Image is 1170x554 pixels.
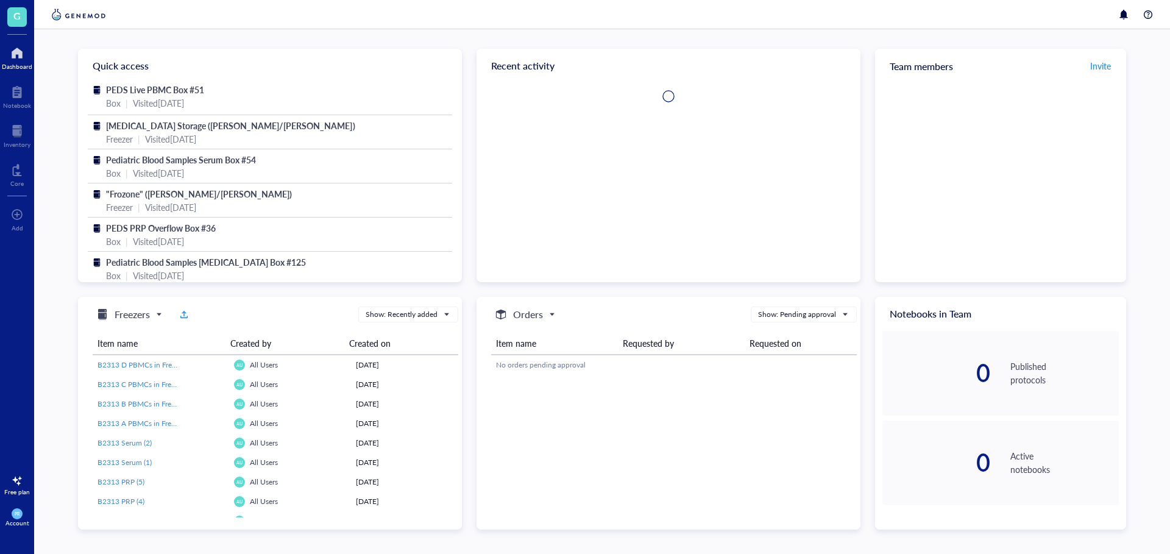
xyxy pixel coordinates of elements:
span: B2313 PRP (5) [97,477,144,487]
a: B2313 PRP (4) [97,496,224,507]
div: Account [5,519,29,527]
span: PR [15,511,20,517]
span: All Users [250,379,278,389]
div: [DATE] [356,438,453,449]
span: All Users [250,418,278,428]
h5: Freezers [115,307,150,322]
a: B2313 D PBMCs in Freezing Media [97,360,224,371]
span: B2313 A PBMCs in Freezing Media [97,418,210,428]
div: Published protocols [1010,360,1119,386]
span: All Users [250,516,278,526]
div: | [126,269,128,282]
div: Recent activity [477,49,860,83]
span: B2313 D PBMCs in Freezing Media [97,360,210,370]
div: Dashboard [2,63,32,70]
a: B2313 PRP (5) [97,477,224,488]
span: B2313 PRP (3) [97,516,144,526]
span: B2313 PRP (4) [97,496,144,506]
span: PEDS Live PBMC Box #51 [106,83,204,96]
div: Visited [DATE] [133,166,184,180]
span: AU [236,362,243,368]
h5: Orders [513,307,543,322]
div: [DATE] [356,360,453,371]
a: B2313 B PBMCs in Freezing Media [97,399,224,410]
span: AU [236,382,243,387]
div: [DATE] [356,496,453,507]
div: | [138,132,140,146]
a: Dashboard [2,43,32,70]
div: Active notebooks [1010,449,1119,476]
div: Show: Pending approval [758,309,836,320]
div: Add [12,224,23,232]
span: B2313 C PBMCs in Freezing Media [97,379,210,389]
div: Quick access [78,49,462,83]
span: Pediatric Blood Samples [MEDICAL_DATA] Box #125 [106,256,306,268]
th: Requested by [618,332,745,355]
span: AU [236,440,243,446]
div: Visited [DATE] [145,132,196,146]
div: Box [106,269,121,282]
span: All Users [250,438,278,448]
span: AU [236,401,243,407]
span: AU [236,499,243,504]
span: All Users [250,360,278,370]
th: Requested on [745,332,856,355]
div: | [138,201,140,214]
th: Created on [344,332,448,355]
a: Notebook [3,82,31,109]
span: All Users [250,399,278,409]
div: Visited [DATE] [133,235,184,248]
span: Pediatric Blood Samples Serum Box #54 [106,154,256,166]
div: 0 [882,361,991,385]
div: Show: Recently added [366,309,438,320]
a: B2313 Serum (2) [97,438,224,449]
th: Created by [225,332,344,355]
div: Visited [DATE] [145,201,196,214]
span: All Users [250,496,278,506]
span: B2313 B PBMCs in Freezing Media [97,399,210,409]
span: AU [236,421,243,426]
div: [DATE] [356,477,453,488]
span: Invite [1090,60,1111,72]
div: | [126,96,128,110]
th: Item name [491,332,618,355]
div: Core [10,180,24,187]
div: Freezer [106,201,133,214]
div: [DATE] [356,399,453,410]
span: G [13,8,21,23]
img: genemod-logo [49,7,108,22]
span: [MEDICAL_DATA] Storage ([PERSON_NAME]/[PERSON_NAME]) [106,119,355,132]
span: All Users [250,477,278,487]
div: Team members [875,49,1126,83]
div: Box [106,96,121,110]
div: [DATE] [356,418,453,429]
span: "Frozone" ([PERSON_NAME]/[PERSON_NAME]) [106,188,292,200]
div: | [126,235,128,248]
span: B2313 Serum (1) [97,457,152,467]
div: No orders pending approval [496,360,852,371]
a: B2313 PRP (3) [97,516,224,527]
span: B2313 Serum (2) [97,438,152,448]
div: Notebooks in Team [875,297,1126,331]
div: Free plan [4,488,30,495]
div: Freezer [106,132,133,146]
span: AU [236,479,243,485]
div: [DATE] [356,379,453,390]
div: [DATE] [356,516,453,527]
a: Core [10,160,24,187]
button: Invite [1090,56,1111,76]
div: Box [106,166,121,180]
a: B2313 C PBMCs in Freezing Media [97,379,224,390]
div: Box [106,235,121,248]
div: Visited [DATE] [133,269,184,282]
span: AU [236,460,243,465]
span: PEDS PRP Overflow Box #36 [106,222,216,234]
div: 0 [882,450,991,475]
div: Notebook [3,102,31,109]
div: | [126,166,128,180]
div: Visited [DATE] [133,96,184,110]
a: B2313 A PBMCs in Freezing Media [97,418,224,429]
th: Item name [93,332,225,355]
a: B2313 Serum (1) [97,457,224,468]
